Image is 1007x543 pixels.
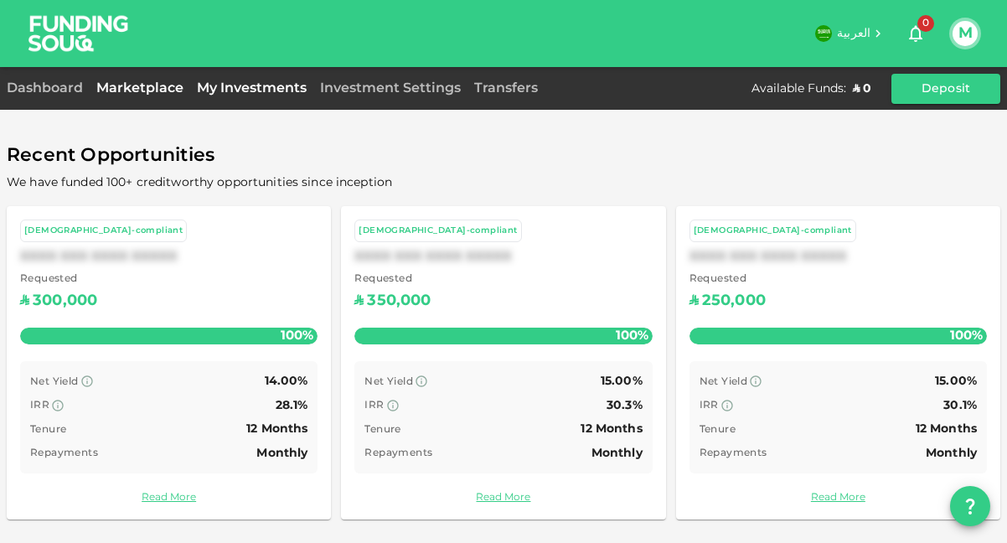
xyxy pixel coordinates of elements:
[7,82,90,95] a: Dashboard
[612,324,653,349] span: 100%
[689,288,699,315] div: ʢ
[364,425,400,435] span: Tenure
[700,401,719,411] span: IRR
[700,377,748,387] span: Net Yield
[354,271,431,288] span: Requested
[190,82,313,95] a: My Investments
[591,447,643,459] span: Monthly
[7,140,1000,173] span: Recent Opportunities
[953,21,978,46] button: M
[935,375,977,387] span: 15.00%
[364,377,413,387] span: Net Yield
[359,224,517,238] div: [DEMOGRAPHIC_DATA]-compliant
[30,377,79,387] span: Net Yield
[899,17,932,50] button: 0
[20,288,29,315] div: ʢ
[276,324,318,349] span: 100%
[467,82,545,95] a: Transfers
[689,249,987,265] div: XXXX XXX XXXX XXXXX
[916,423,977,435] span: 12 Months
[689,271,766,288] span: Requested
[926,447,977,459] span: Monthly
[20,490,318,506] a: Read More
[30,448,98,458] span: Repayments
[581,423,642,435] span: 12 Months
[853,80,871,97] div: ʢ 0
[30,425,66,435] span: Tenure
[917,15,934,32] span: 0
[607,400,643,411] span: 30.3%
[815,25,832,42] img: flag-sa.b9a346574cdc8950dd34b50780441f57.svg
[24,224,183,238] div: [DEMOGRAPHIC_DATA]-compliant
[364,401,384,411] span: IRR
[700,425,736,435] span: Tenure
[702,288,766,315] div: 250,000
[7,206,331,520] a: [DEMOGRAPHIC_DATA]-compliantXXXX XXX XXXX XXXXX Requested ʢ300,000100% Net Yield 14.00% IRR 28.1%...
[30,401,49,411] span: IRR
[7,177,392,189] span: We have funded 100+ creditworthy opportunities since inception
[689,490,987,506] a: Read More
[354,249,652,265] div: XXXX XXX XXXX XXXXX
[676,206,1000,520] a: [DEMOGRAPHIC_DATA]-compliantXXXX XXX XXXX XXXXX Requested ʢ250,000100% Net Yield 15.00% IRR 30.1%...
[354,288,364,315] div: ʢ
[694,224,852,238] div: [DEMOGRAPHIC_DATA]-compliant
[364,448,432,458] span: Repayments
[891,74,1000,104] button: Deposit
[256,447,307,459] span: Monthly
[276,400,308,411] span: 28.1%
[313,82,467,95] a: Investment Settings
[751,80,846,97] div: Available Funds :
[246,423,307,435] span: 12 Months
[265,375,308,387] span: 14.00%
[950,486,990,526] button: question
[341,206,665,520] a: [DEMOGRAPHIC_DATA]-compliantXXXX XXX XXXX XXXXX Requested ʢ350,000100% Net Yield 15.00% IRR 30.3%...
[33,288,97,315] div: 300,000
[837,28,870,39] span: العربية
[20,249,318,265] div: XXXX XXX XXXX XXXXX
[367,288,431,315] div: 350,000
[946,324,987,349] span: 100%
[354,490,652,506] a: Read More
[601,375,643,387] span: 15.00%
[943,400,977,411] span: 30.1%
[20,271,97,288] span: Requested
[90,82,190,95] a: Marketplace
[700,448,767,458] span: Repayments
